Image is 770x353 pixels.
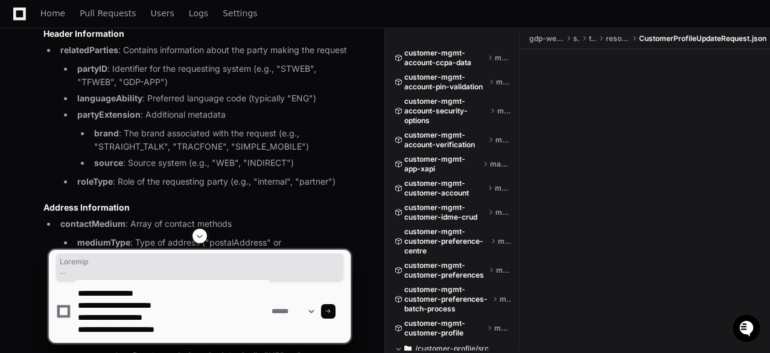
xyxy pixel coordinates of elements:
strong: partyID [77,63,107,74]
span: master [495,183,511,193]
li: : Preferred language code (typically "ENG") [74,92,351,106]
li: : The brand associated with the request (e.g., "STRAIGHT_TALK", "TRACFONE", "SIMPLE_MOBILE") [91,127,351,154]
span: gdp-web-xapi [529,34,563,43]
img: 1736555170064-99ba0984-63c1-480f-8ee9-699278ef63ed [12,90,34,112]
span: customer-mgmt-customer-preference-centre [404,227,488,256]
span: test [589,34,596,43]
span: customer-mgmt-account-verification [404,130,486,150]
li: : Contains information about the party making the request [57,43,351,189]
strong: contactMedium [60,218,126,229]
span: Users [151,10,174,17]
span: customer-mgmt-app-xapi [404,154,480,174]
iframe: Open customer support [731,313,764,346]
span: customer-mgmt-account-pin-validation [404,72,486,92]
span: CustomerProfileUpdateRequest.json [639,34,766,43]
strong: source [94,157,123,168]
div: We're offline, we'll be back soon [41,102,157,112]
img: PlayerZero [12,12,36,36]
strong: relatedParties [60,45,118,55]
span: Pull Requests [80,10,136,17]
span: Logs [189,10,208,17]
div: Welcome [12,48,220,68]
h3: Header Information [43,28,351,40]
span: Home [40,10,65,17]
button: Start new chat [205,94,220,108]
span: master [497,106,511,116]
span: master [495,53,511,63]
span: customer-mgmt-customer-idme-crud [404,203,486,222]
h3: Address Information [43,202,351,214]
span: Pylon [120,127,146,136]
a: Powered byPylon [85,126,146,136]
li: : Source system (e.g., "WEB", "INDIRECT") [91,156,351,170]
strong: languageAbility [77,93,142,103]
span: Settings [223,10,257,17]
strong: brand [94,128,119,138]
strong: roleType [77,176,113,186]
li: : Identifier for the requesting system (e.g., "STWEB", "TFWEB", "GDP-APP") [74,62,351,90]
strong: partyExtension [77,109,141,119]
div: Start new chat [41,90,198,102]
span: master [490,159,511,169]
span: master [495,208,511,217]
span: master [495,135,511,145]
span: customer-mgmt-account-ccpa-data [404,48,485,68]
span: src [573,34,579,43]
span: Loremip Dolorsi-Ametcon-Adipisci-Elitseddoe Temp Incididu Utla Etdo Magnaali Enima Mini Veniamqu ... [60,257,340,276]
li: : Role of the requesting party (e.g., "internal", "partner") [74,175,351,189]
span: master [496,77,511,87]
span: customer-mgmt-customer-account [404,179,485,198]
li: : Additional metadata [74,108,351,170]
span: customer-mgmt-account-security-options [404,97,488,126]
span: resources [606,34,629,43]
